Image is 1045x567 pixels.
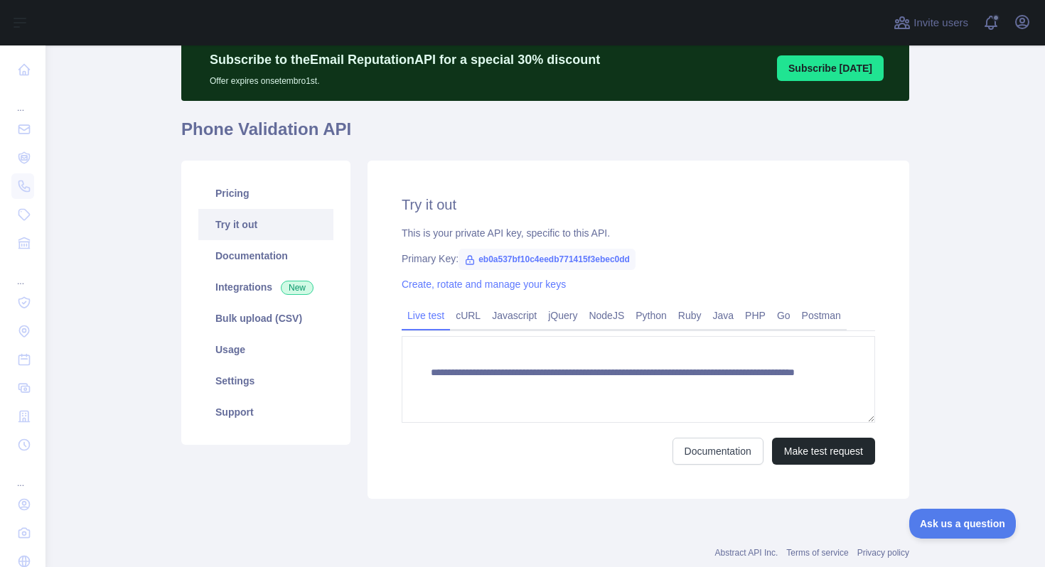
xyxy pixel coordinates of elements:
[909,509,1017,539] iframe: Toggle Customer Support
[630,304,672,327] a: Python
[402,252,875,266] div: Primary Key:
[11,85,34,114] div: ...
[181,118,909,152] h1: Phone Validation API
[402,304,450,327] a: Live test
[11,259,34,287] div: ...
[857,548,909,558] a: Privacy policy
[210,70,600,87] p: Offer expires on setembro 1st.
[198,396,333,428] a: Support
[486,304,542,327] a: Javascript
[198,240,333,271] a: Documentation
[771,304,796,327] a: Go
[198,334,333,365] a: Usage
[402,226,875,240] div: This is your private API key, specific to this API.
[796,304,847,327] a: Postman
[402,279,566,290] a: Create, rotate and manage your keys
[210,50,600,70] p: Subscribe to the Email Reputation API for a special 30 % discount
[198,303,333,334] a: Bulk upload (CSV)
[715,548,778,558] a: Abstract API Inc.
[402,195,875,215] h2: Try it out
[777,55,884,81] button: Subscribe [DATE]
[542,304,583,327] a: jQuery
[198,178,333,209] a: Pricing
[913,15,968,31] span: Invite users
[281,281,313,295] span: New
[672,438,763,465] a: Documentation
[583,304,630,327] a: NodeJS
[786,548,848,558] a: Terms of service
[198,271,333,303] a: Integrations New
[11,460,34,489] div: ...
[772,438,875,465] button: Make test request
[891,11,971,34] button: Invite users
[672,304,707,327] a: Ruby
[707,304,740,327] a: Java
[739,304,771,327] a: PHP
[459,249,636,270] span: eb0a537bf10c4eedb771415f3ebec0dd
[198,365,333,396] a: Settings
[198,209,333,240] a: Try it out
[450,304,486,327] a: cURL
